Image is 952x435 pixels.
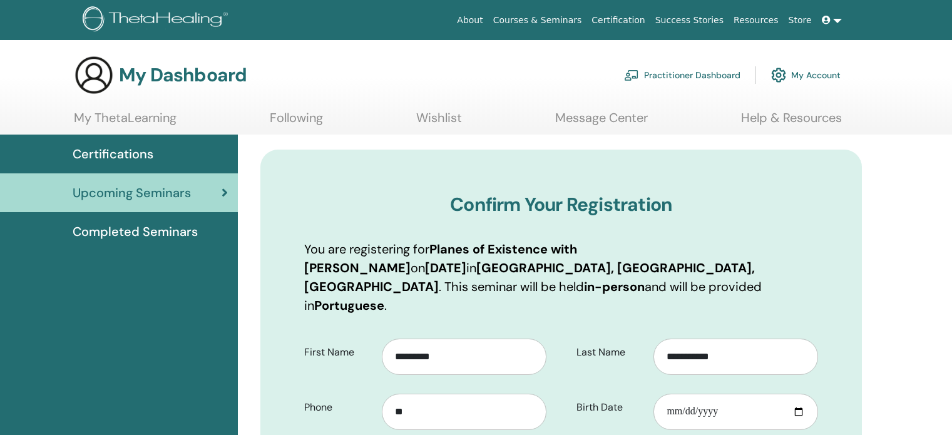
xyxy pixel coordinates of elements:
img: cog.svg [771,64,786,86]
a: Success Stories [650,9,729,32]
a: My ThetaLearning [74,110,177,135]
span: Completed Seminars [73,222,198,241]
b: Portuguese [314,297,384,314]
h3: Confirm Your Registration [304,193,818,216]
img: chalkboard-teacher.svg [624,69,639,81]
label: Birth Date [567,396,654,419]
a: My Account [771,61,841,89]
h3: My Dashboard [119,64,247,86]
a: Following [270,110,323,135]
b: in-person [584,279,645,295]
b: [DATE] [425,260,466,276]
label: Phone [295,396,382,419]
a: Message Center [555,110,648,135]
a: Help & Resources [741,110,842,135]
b: Planes of Existence with [PERSON_NAME] [304,241,577,276]
span: Upcoming Seminars [73,183,191,202]
span: Certifications [73,145,153,163]
a: Practitioner Dashboard [624,61,740,89]
a: Resources [729,9,784,32]
a: Wishlist [416,110,462,135]
a: Courses & Seminars [488,9,587,32]
a: About [452,9,488,32]
p: You are registering for on in . This seminar will be held and will be provided in . [304,240,818,315]
label: Last Name [567,340,654,364]
label: First Name [295,340,382,364]
a: Certification [586,9,650,32]
a: Store [784,9,817,32]
img: generic-user-icon.jpg [74,55,114,95]
img: logo.png [83,6,232,34]
b: [GEOGRAPHIC_DATA], [GEOGRAPHIC_DATA], [GEOGRAPHIC_DATA] [304,260,755,295]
